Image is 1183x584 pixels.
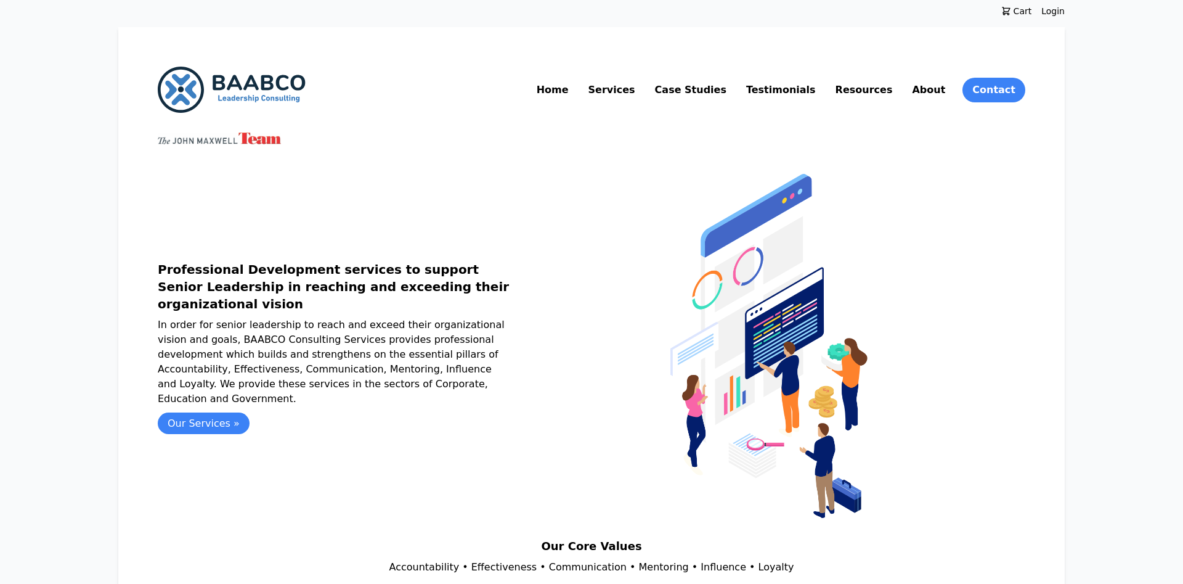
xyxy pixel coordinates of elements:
p: In order for senior leadership to reach and exceed their organizational vision and goals, BAABCO ... [158,318,513,406]
img: BAABCO Consulting Services [158,67,306,113]
a: Testimonials [744,80,818,100]
a: About [909,80,948,100]
h1: Professional Development services to support Senior Leadership in reaching and exceeding their or... [158,261,513,313]
img: BAABCO Consulting Services [670,174,868,519]
span: Cart [1011,5,1032,17]
p: Accountability • Effectiveness • Communication • Mentoring • Influence • Loyalty [158,560,1025,575]
a: Resources [833,80,895,100]
a: Services [586,80,638,100]
a: Contact [962,78,1025,102]
img: John Maxwell [158,133,281,144]
a: Login [1041,5,1065,17]
a: Cart [991,5,1042,17]
a: Our Services » [158,413,250,434]
a: Case Studies [652,80,729,100]
h2: Our Core Values [158,538,1025,555]
a: Home [534,80,571,100]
